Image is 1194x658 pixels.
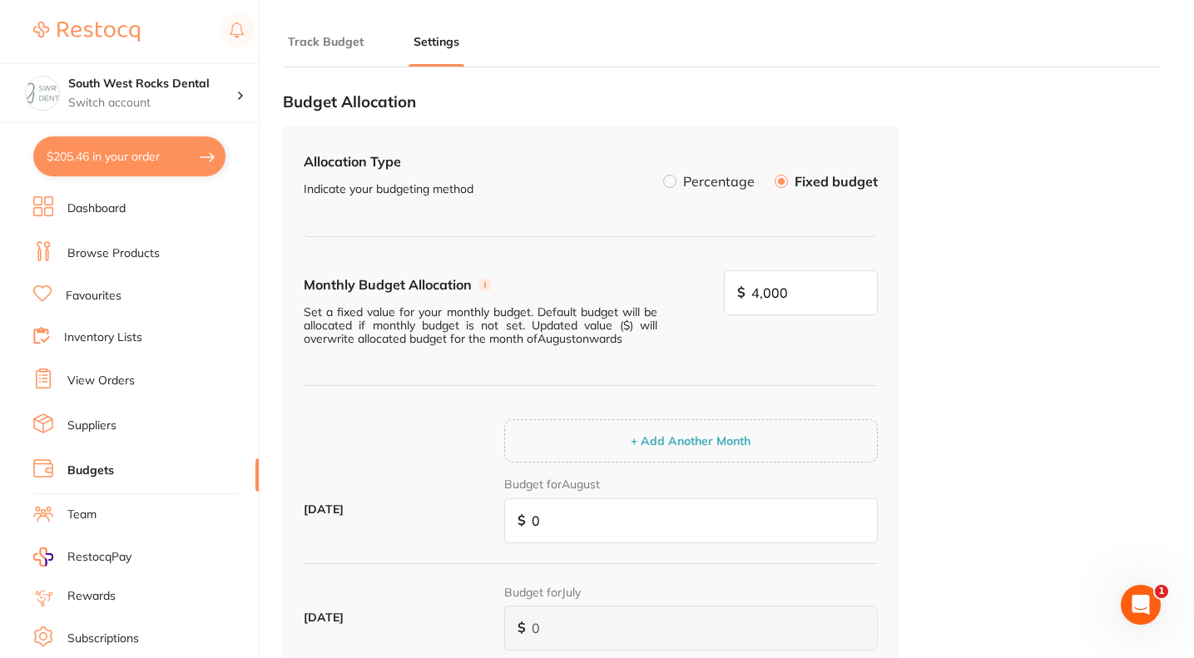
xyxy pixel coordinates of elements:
[283,34,369,50] button: Track Budget
[283,93,899,111] h3: Budget Allocation
[66,288,121,304] a: Favourites
[26,77,59,110] img: South West Rocks Dental
[67,507,97,523] a: Team
[304,305,657,345] p: Set a fixed value for your monthly budget. Default budget will be allocated if monthly budget is ...
[67,373,135,389] a: View Orders
[504,498,878,543] input: e.g. 4,000
[67,631,139,647] a: Subscriptions
[1155,585,1168,598] span: 1
[504,606,878,651] input: e.g. 4,000
[33,12,140,51] a: Restocq Logo
[67,245,160,262] a: Browse Products
[795,175,878,188] label: Fixed budget
[1121,585,1161,625] iframe: Intercom live chat
[304,277,472,292] h4: Monthly Budget Allocation
[504,477,600,492] label: Budget for August
[304,502,491,516] label: [DATE]
[67,418,116,434] a: Suppliers
[409,34,464,50] button: Settings
[626,433,756,448] button: + Add Another Month
[737,284,746,299] span: $
[68,95,236,111] p: Switch account
[33,547,53,566] img: RestocqPay
[683,175,755,188] label: Percentage
[64,329,142,346] a: Inventory Lists
[33,22,140,42] img: Restocq Logo
[518,620,526,635] span: $
[68,76,236,92] h4: South West Rocks Dental
[67,549,131,566] span: RestocqPay
[304,182,473,195] p: Indicate your budgeting method
[67,463,114,479] a: Budgets
[67,588,116,605] a: Rewards
[304,154,473,169] h4: Allocation Type
[518,512,526,527] span: $
[304,611,491,624] label: [DATE]
[33,136,225,176] button: $205.46 in your order
[504,585,581,600] label: Budget for July
[67,200,126,217] a: Dashboard
[33,547,131,566] a: RestocqPay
